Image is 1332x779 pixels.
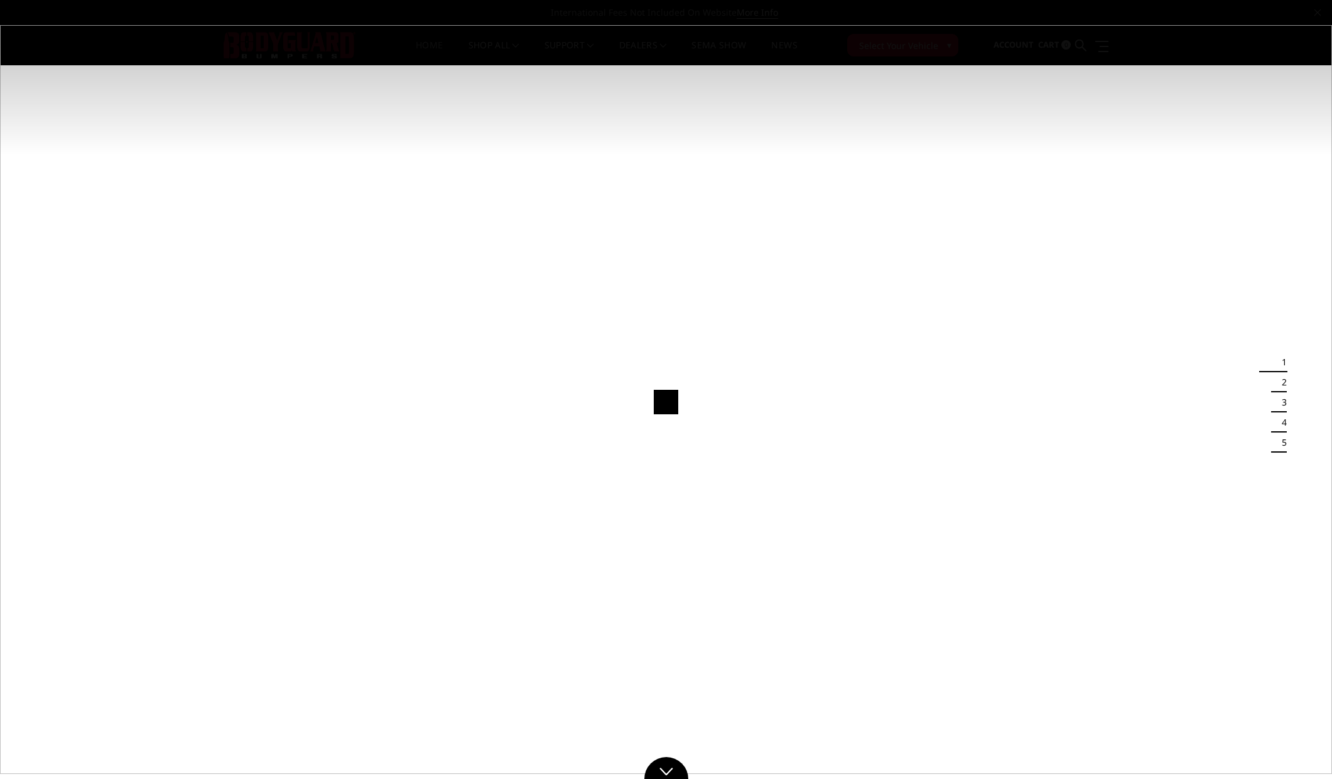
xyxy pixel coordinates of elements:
[737,6,778,19] a: More Info
[1274,392,1287,412] button: 3 of 5
[691,41,746,65] a: SEMA Show
[224,32,355,58] img: BODYGUARD BUMPERS
[771,41,797,65] a: News
[1274,352,1287,372] button: 1 of 5
[994,39,1034,50] span: Account
[1061,40,1071,50] span: 0
[468,41,519,65] a: shop all
[1038,39,1059,50] span: Cart
[1038,28,1071,62] a: Cart 0
[1274,372,1287,392] button: 2 of 5
[859,39,938,52] span: Select Your Vehicle
[847,34,958,56] button: Select Your Vehicle
[1274,412,1287,432] button: 4 of 5
[644,757,688,779] a: Click to Down
[416,41,443,65] a: Home
[619,41,667,65] a: Dealers
[544,41,594,65] a: Support
[1274,432,1287,453] button: 5 of 5
[994,28,1034,62] a: Account
[947,38,951,51] span: ▾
